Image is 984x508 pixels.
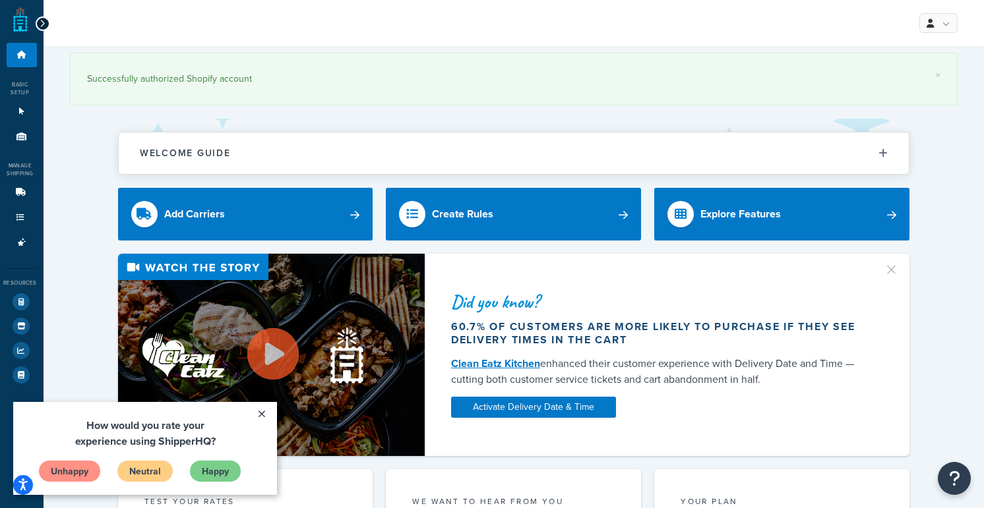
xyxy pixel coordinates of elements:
[164,205,225,223] div: Add Carriers
[935,70,940,80] a: ×
[386,188,641,240] a: Create Rules
[654,188,909,240] a: Explore Features
[104,58,160,80] a: Neutral
[119,132,909,174] button: Welcome Guide
[87,70,940,88] div: Successfully authorized Shopify account
[938,462,971,495] button: Open Resource Center
[118,254,425,456] img: Video thumbnail
[7,314,37,338] li: Marketplace
[7,125,37,149] li: Origins
[7,290,37,314] li: Test Your Rates
[7,339,37,362] li: Analytics
[7,231,37,255] li: Advanced Features
[7,181,37,205] li: Carriers
[451,356,540,371] a: Clean Eatz Kitchen
[7,99,37,124] li: Websites
[7,363,37,387] li: Help Docs
[432,205,493,223] div: Create Rules
[7,206,37,230] li: Shipping Rules
[25,58,88,80] a: Unhappy
[118,188,373,240] a: Add Carriers
[451,397,616,418] a: Activate Delivery Date & Time
[700,205,781,223] div: Explore Features
[451,320,868,347] div: 60.7% of customers are more likely to purchase if they see delivery times in the cart
[451,293,868,311] div: Did you know?
[451,356,868,387] div: enhanced their customer experience with Delivery Date and Time — cutting both customer service ti...
[140,148,231,158] h2: Welcome Guide
[62,16,202,47] span: How would you rate your experience using ShipperHQ?
[7,43,37,67] li: Dashboard
[176,58,228,80] a: Happy
[412,495,615,507] p: we want to hear from you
